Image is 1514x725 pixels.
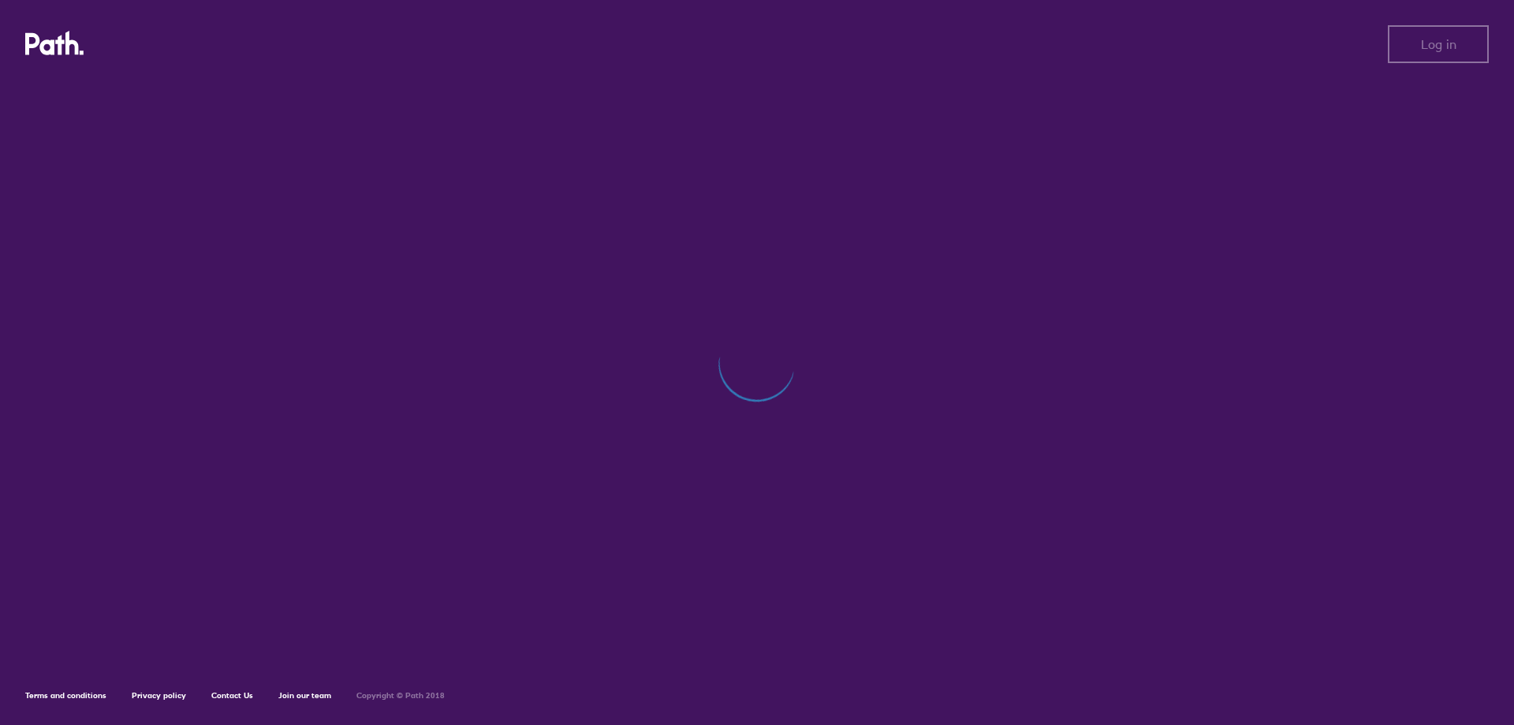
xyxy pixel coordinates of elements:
[132,690,186,701] a: Privacy policy
[356,691,445,701] h6: Copyright © Path 2018
[278,690,331,701] a: Join our team
[25,690,106,701] a: Terms and conditions
[1421,37,1456,51] span: Log in
[211,690,253,701] a: Contact Us
[1388,25,1489,63] button: Log in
